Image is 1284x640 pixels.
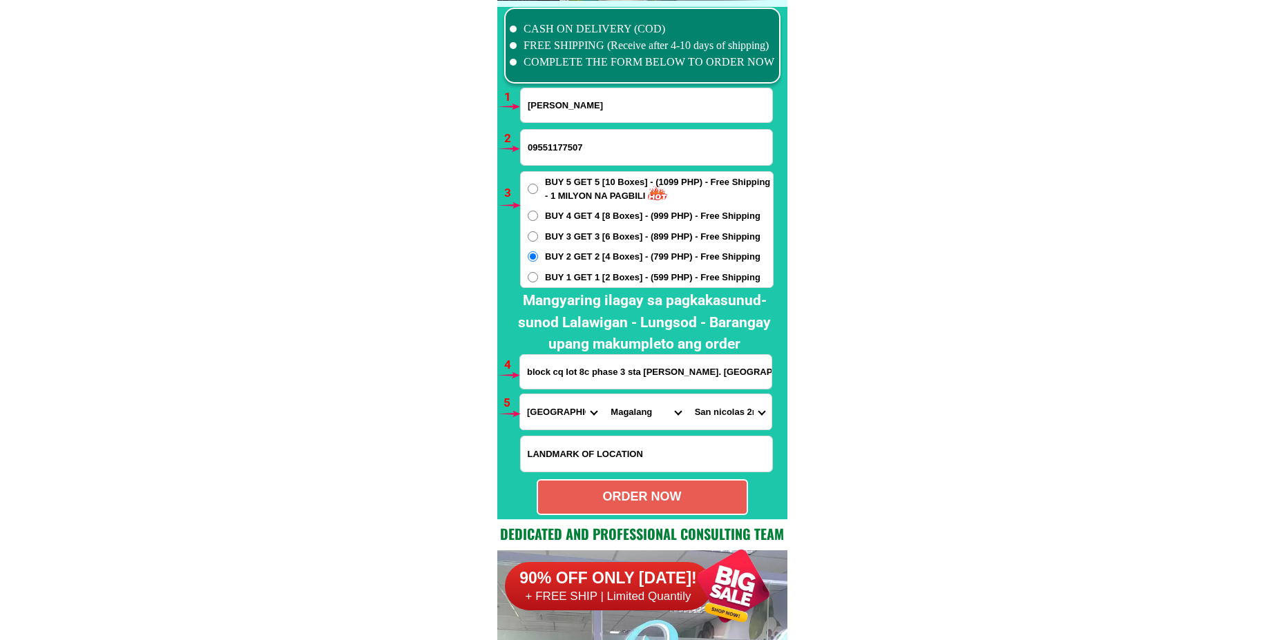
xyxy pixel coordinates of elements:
h6: 4 [504,356,520,374]
h6: 5 [504,394,519,412]
span: BUY 1 GET 1 [2 Boxes] - (599 PHP) - Free Shipping [545,271,760,284]
select: Select commune [688,394,772,429]
input: Input LANDMARKOFLOCATION [521,436,772,472]
span: BUY 2 GET 2 [4 Boxes] - (799 PHP) - Free Shipping [545,250,760,264]
li: FREE SHIPPING (Receive after 4-10 days of shipping) [510,37,775,54]
h6: 3 [504,184,520,202]
input: BUY 1 GET 1 [2 Boxes] - (599 PHP) - Free Shipping [528,272,538,282]
h6: 2 [504,130,520,148]
input: BUY 5 GET 5 [10 Boxes] - (1099 PHP) - Free Shipping - 1 MILYON NA PAGBILI [528,184,538,194]
h6: + FREE SHIP | Limited Quantily [505,589,712,604]
span: BUY 4 GET 4 [8 Boxes] - (999 PHP) - Free Shipping [545,209,760,223]
select: Select province [520,394,604,429]
input: Input address [520,355,772,389]
h2: Dedicated and professional consulting team [497,523,787,544]
input: Input full_name [521,88,772,122]
input: BUY 2 GET 2 [4 Boxes] - (799 PHP) - Free Shipping [528,251,538,262]
input: Input phone_number [521,130,772,165]
select: Select district [604,394,687,429]
li: COMPLETE THE FORM BELOW TO ORDER NOW [510,54,775,70]
input: BUY 3 GET 3 [6 Boxes] - (899 PHP) - Free Shipping [528,231,538,242]
span: BUY 5 GET 5 [10 Boxes] - (1099 PHP) - Free Shipping - 1 MILYON NA PAGBILI [545,175,773,202]
span: BUY 3 GET 3 [6 Boxes] - (899 PHP) - Free Shipping [545,230,760,244]
div: ORDER NOW [538,487,747,506]
h6: 1 [504,88,520,106]
input: BUY 4 GET 4 [8 Boxes] - (999 PHP) - Free Shipping [528,211,538,221]
h2: Mangyaring ilagay sa pagkakasunud-sunod Lalawigan - Lungsod - Barangay upang makumpleto ang order [508,290,780,356]
li: CASH ON DELIVERY (COD) [510,21,775,37]
h6: 90% OFF ONLY [DATE]! [505,568,712,589]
